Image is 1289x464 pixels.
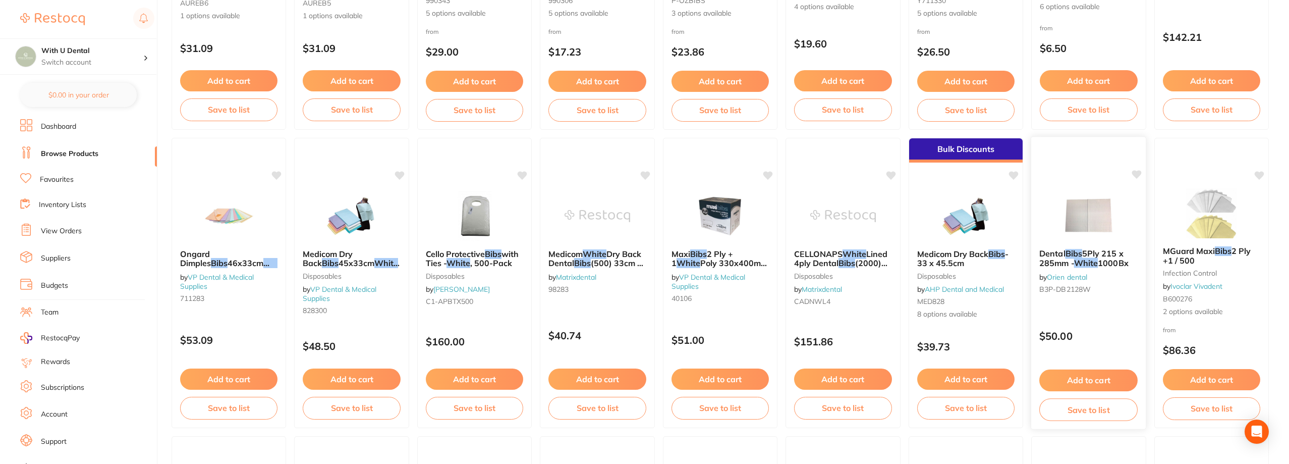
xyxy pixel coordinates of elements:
div: Bulk Discounts [909,138,1023,163]
em: White [677,258,700,268]
span: MED828 [917,297,944,306]
h4: With U Dental [41,46,143,56]
a: Ivoclar Vivadent [1170,282,1222,291]
p: $19.60 [794,38,891,49]
p: $26.50 [917,46,1015,58]
span: by [917,285,1004,294]
p: $142.21 [1163,31,1260,43]
span: Dental [1039,248,1066,259]
img: Restocq Logo [20,13,85,25]
button: Save to list [1163,397,1260,420]
span: 45x33cm [339,258,374,268]
span: (2000) 200 x 280mm [794,258,887,277]
button: Save to list [917,99,1015,121]
a: Budgets [41,281,68,291]
span: 46x33cm [228,258,269,268]
img: Maxi Bibs 2 Ply + 1 White Poly 330x400mm Carton Of 500 [687,191,753,241]
span: Ongard Dimples [180,249,211,268]
span: , 500-Pack [470,258,512,268]
button: Add to cart [671,71,769,92]
button: $0.00 in your order [20,83,137,107]
em: White [843,249,866,259]
span: B3P-DB2128W [1039,285,1091,294]
span: from [917,28,930,35]
span: from [1163,326,1176,334]
a: [PERSON_NAME] [433,285,490,294]
span: 2 Ply + 1 [671,249,733,268]
img: Ongard Dimples Bibs 46x33cm White Carton Of 500 [196,191,262,241]
span: 40106 [671,294,692,303]
span: by [1039,272,1087,281]
img: Medicom White Dry Back Dental Bibs (500) 33cm X 45.5cm [565,191,630,241]
button: Add to cart [303,369,400,390]
p: $151.86 [794,336,891,347]
span: CELLONAPS [794,249,843,259]
p: $40.74 [548,330,646,341]
button: Save to list [1039,398,1138,421]
span: RestocqPay [41,333,80,343]
span: 711283 [180,294,204,303]
button: Save to list [917,397,1015,419]
span: 2 Ply +1 / 500 [1163,246,1251,265]
button: Add to cart [794,369,891,390]
span: by [303,285,376,303]
span: by [426,285,490,294]
button: Add to cart [426,369,523,390]
a: VP Dental & Medical Supplies [671,273,745,291]
span: Carton Of 500 [303,258,424,277]
button: Add to cart [917,369,1015,390]
em: Bibs [322,258,339,268]
span: by [180,273,254,291]
button: Add to cart [426,71,523,92]
b: MGuard Maxi Bibs 2 Ply +1 / 500 [1163,246,1260,265]
em: White [1074,258,1098,268]
p: $48.50 [303,340,400,352]
em: Bibs [1066,248,1082,259]
a: VP Dental & Medical Supplies [303,285,376,303]
a: Account [41,409,68,420]
span: (500) 33cm X 45.5cm [548,258,643,277]
span: 1 options available [303,11,400,21]
button: Save to list [1163,98,1260,121]
button: Add to cart [1040,70,1137,91]
b: Medicom White Dry Back Dental Bibs (500) 33cm X 45.5cm [548,249,646,268]
span: Poly 330x400mm Carton Of 500 [671,258,768,277]
small: disposables [426,272,523,280]
span: 1 options available [180,11,277,21]
a: Rewards [41,357,70,367]
a: Dashboard [41,122,76,132]
button: Save to list [548,397,646,419]
a: AHP Dental and Medical [925,285,1004,294]
button: Add to cart [1163,369,1260,390]
span: 98283 [548,285,569,294]
a: Restocq Logo [20,8,85,31]
span: Medicom Dry Back [303,249,353,268]
a: Matrixdental [556,273,596,282]
span: 5 options available [548,9,646,19]
button: Save to list [671,99,769,121]
b: Medicom Dry Back Bibs 45x33cm White Carton Of 500 [303,249,400,268]
span: from [548,28,562,35]
b: Maxi Bibs 2 Ply + 1 White Poly 330x400mm Carton Of 500 [671,249,769,268]
p: $17.23 [548,46,646,58]
img: MGuard Maxi Bibs 2 Ply +1 / 500 [1179,188,1244,238]
span: Lined 4ply Dental [794,249,887,268]
img: Medicom Dry Back Bibs 45x33cm White Carton Of 500 [319,191,384,241]
a: RestocqPay [20,332,80,344]
span: by [671,273,745,291]
a: Orien dental [1047,272,1087,281]
button: Add to cart [671,369,769,390]
em: Bibs [690,249,707,259]
img: RestocqPay [20,332,32,344]
span: with Ties - [426,249,519,268]
button: Add to cart [917,71,1015,92]
button: Save to list [303,397,400,419]
em: White [374,258,398,268]
span: CADNWL4 [794,297,830,306]
button: Save to list [1040,98,1137,121]
button: Add to cart [548,71,646,92]
a: Support [41,437,67,447]
span: 5 options available [426,9,523,19]
a: Browse Products [41,149,98,159]
a: Favourites [40,175,74,185]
